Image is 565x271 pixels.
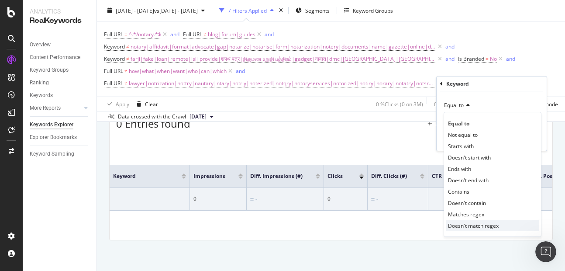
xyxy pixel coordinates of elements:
[444,101,464,109] span: Equal to
[113,172,169,180] span: Keyword
[255,195,257,203] div: -
[445,43,455,50] div: and
[129,65,227,77] span: how|what|when|want|who|can|which
[265,30,274,38] button: and
[30,149,74,159] div: Keyword Sampling
[448,199,486,207] span: Doesn't contain
[445,55,455,63] button: and
[531,172,565,180] span: Avg. Position
[193,172,225,180] span: Impressions
[376,195,378,203] div: -
[104,3,208,17] button: [DATE] - [DATE]vs[DATE] - [DATE]
[30,66,69,75] div: Keyword Groups
[448,142,474,150] span: Starts with
[126,55,129,63] span: ≠
[30,40,51,49] div: Overview
[371,172,407,180] span: Diff. Clicks (#)
[30,78,90,87] a: Ranking
[440,135,468,144] button: Cancel
[203,31,207,38] span: ≠
[104,80,123,87] span: Full URL
[116,7,154,14] span: [DATE] - [DATE]
[228,7,267,14] div: 7 Filters Applied
[458,55,484,63] span: Is Branded
[118,113,186,121] div: Data crossed with the Crawl
[116,100,129,108] div: Apply
[353,7,393,14] div: Keyword Groups
[208,28,255,41] span: blog|forum|guides
[104,31,123,38] span: Full URL
[129,28,161,41] span: ^.*/notary.*$
[30,133,90,142] a: Explorer Bookmarks
[30,104,82,113] a: More Reports
[30,133,77,142] div: Explorer Bookmarks
[292,3,333,17] button: Segments
[250,172,303,180] span: Diff. Impressions (#)
[170,31,179,38] div: and
[448,120,469,127] span: Equal to
[371,198,375,201] img: Equal
[436,121,489,126] div: Add to Custom Report
[236,67,245,75] button: and
[129,77,434,90] span: lawyer|notrization|nottry|nautary|ntary|notriy|noterized|notqry|notoryservices|notorized|notiry|n...
[104,55,125,63] span: Keyword
[277,6,285,15] div: times
[445,55,455,63] div: and
[448,131,478,139] span: Not equal to
[30,149,90,159] a: Keyword Sampling
[186,111,217,122] button: [DATE]
[216,3,277,17] button: 7 Filters Applied
[104,97,129,111] button: Apply
[30,53,90,62] a: Content Performance
[30,120,90,129] a: Keywords Explorer
[376,100,423,108] div: 0 % Clicks ( 0 on 3M )
[189,113,207,121] span: 2025 Sep. 1st
[30,16,90,26] div: RealKeywords
[448,154,491,161] span: Doesn't start with
[30,66,90,75] a: Keyword Groups
[535,241,556,262] iframe: Intercom live chat
[424,117,489,131] button: Add to Custom Report
[448,222,499,229] span: Doesn't match regex
[341,3,396,17] button: Keyword Groups
[250,198,254,201] img: Equal
[126,43,129,50] span: ≠
[448,165,471,173] span: Ends with
[183,31,202,38] span: Full URL
[446,80,469,87] div: Keyword
[305,7,330,14] span: Segments
[30,53,80,62] div: Content Performance
[104,43,125,50] span: Keyword
[124,80,127,87] span: ≠
[327,195,364,203] div: 0
[30,104,61,113] div: More Reports
[30,91,90,100] a: Keywords
[131,53,436,65] span: farji|fake|loan|remote|isi|provide|शपथ पत्र|திருமண உறுதி பத்திரம்|gadget|नावात|dmc|[GEOGRAPHIC_DA...
[124,67,127,75] span: ≠
[445,42,455,51] button: and
[104,67,123,75] span: Full URL
[506,55,515,63] button: and
[490,53,497,65] span: No
[154,7,198,14] span: vs [DATE] - [DATE]
[145,100,158,108] div: Clear
[30,120,73,129] div: Keywords Explorer
[448,177,489,184] span: Doesn't end with
[133,97,158,111] button: Clear
[486,55,489,63] span: =
[432,172,451,180] span: CTR
[448,211,484,218] span: Matches regex
[30,7,90,16] div: Analytics
[30,91,53,100] div: Keywords
[131,41,436,53] span: notary|affidavit|format|advocate|gap|notarize|notarise|form|notarization|notery|documents|name|ga...
[170,30,179,38] button: and
[116,116,190,131] span: 0 Entries found
[193,195,243,203] div: 0
[124,31,127,38] span: =
[506,55,515,63] div: and
[448,188,469,195] span: Contains
[265,31,274,38] div: and
[30,78,49,87] div: Ranking
[327,172,346,180] span: Clicks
